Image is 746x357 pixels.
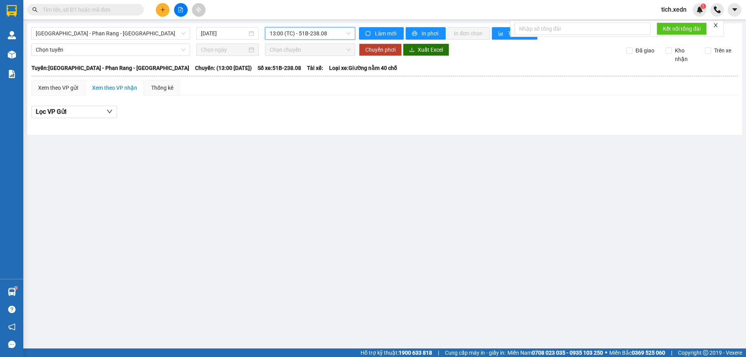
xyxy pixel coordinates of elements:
span: Chọn tuyến [36,44,185,56]
button: downloadXuất Excel [403,44,449,56]
button: syncLàm mới [359,27,404,40]
span: Miền Nam [507,348,603,357]
span: Sài Gòn - Phan Rang - Ninh Sơn [36,28,185,39]
span: close [713,23,718,28]
span: Kho nhận [672,46,699,63]
b: Tuyến: [GEOGRAPHIC_DATA] - Phan Rang - [GEOGRAPHIC_DATA] [31,65,189,71]
span: printer [412,31,418,37]
span: bar-chart [498,31,505,37]
span: aim [196,7,201,12]
span: | [438,348,439,357]
span: 1 [702,3,704,9]
sup: 1 [701,3,706,9]
span: message [8,341,16,348]
span: In phơi [422,29,439,38]
strong: 0708 023 035 - 0935 103 250 [532,350,603,356]
button: plus [156,3,169,17]
strong: 0369 525 060 [632,350,665,356]
span: Hỗ trợ kỹ thuật: [361,348,432,357]
sup: 1 [15,287,17,289]
span: down [106,108,113,115]
span: caret-down [731,6,738,13]
input: Tìm tên, số ĐT hoặc mã đơn [43,5,134,14]
span: search [32,7,38,12]
img: warehouse-icon [8,288,16,296]
span: | [671,348,672,357]
span: Chuyến: (13:00 [DATE]) [195,64,252,72]
span: Cung cấp máy in - giấy in: [445,348,505,357]
img: logo-vxr [7,5,17,17]
span: Kết nối tổng đài [663,24,701,33]
div: Xem theo VP gửi [38,84,78,92]
span: file-add [178,7,183,12]
button: aim [192,3,206,17]
span: tich.xedn [655,5,693,14]
span: Lọc VP Gửi [36,107,66,117]
input: 11/08/2025 [201,29,247,38]
span: Miền Bắc [609,348,665,357]
button: printerIn phơi [406,27,446,40]
button: In đơn chọn [448,27,490,40]
span: Tài xế: [307,64,323,72]
button: Kết nối tổng đài [657,23,707,35]
img: warehouse-icon [8,31,16,39]
span: sync [365,31,372,37]
img: icon-new-feature [696,6,703,13]
button: Lọc VP Gửi [31,106,117,118]
img: phone-icon [714,6,721,13]
button: Chuyển phơi [359,44,402,56]
input: Chọn ngày [201,45,247,54]
img: warehouse-icon [8,51,16,59]
span: Làm mới [375,29,397,38]
span: Loại xe: Giường nằm 40 chỗ [329,64,397,72]
span: notification [8,323,16,331]
div: Thống kê [151,84,173,92]
div: Xem theo VP nhận [92,84,137,92]
img: solution-icon [8,70,16,78]
span: Chọn chuyến [270,44,350,56]
span: 13:00 (TC) - 51B-238.08 [270,28,350,39]
input: Nhập số tổng đài [514,23,650,35]
button: bar-chartThống kê [492,27,537,40]
span: ⚪️ [605,351,607,354]
span: Trên xe [711,46,734,55]
button: file-add [174,3,188,17]
span: question-circle [8,306,16,313]
strong: 1900 633 818 [399,350,432,356]
span: Đã giao [633,46,657,55]
span: Số xe: 51B-238.08 [258,64,301,72]
span: plus [160,7,166,12]
span: copyright [703,350,708,355]
button: caret-down [728,3,741,17]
